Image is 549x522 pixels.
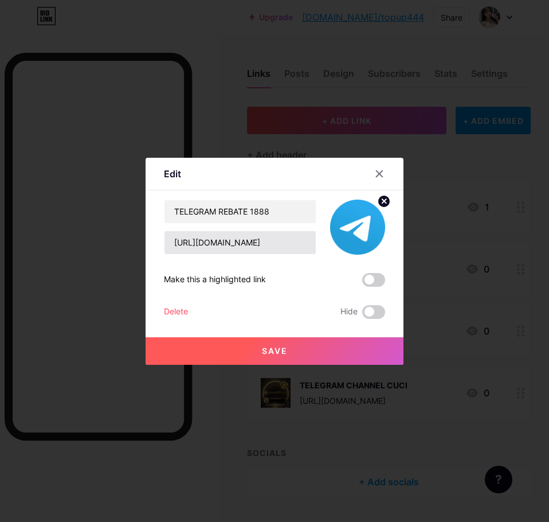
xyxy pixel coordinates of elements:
[146,337,403,365] button: Save
[164,167,181,181] div: Edit
[340,305,358,319] span: Hide
[164,273,266,287] div: Make this a highlighted link
[164,305,188,319] div: Delete
[330,200,385,255] img: link_thumbnail
[164,231,316,254] input: URL
[262,346,288,356] span: Save
[164,200,316,223] input: Title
